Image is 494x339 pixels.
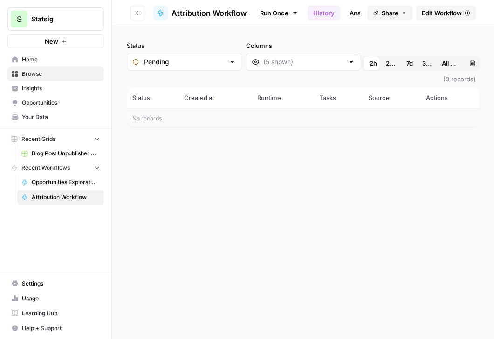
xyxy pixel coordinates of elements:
a: Analytics [344,6,382,20]
span: Edit Workflow [421,8,461,18]
a: Run Once [254,5,304,21]
th: Actions [420,87,479,108]
a: Settings [7,276,104,291]
span: Help + Support [22,324,100,332]
button: 7d [399,56,420,71]
span: Recent Grids [21,135,55,143]
a: History [308,6,340,20]
span: 24h [385,59,395,68]
span: Blog Post Unpublisher Grid (master) [32,149,100,158]
th: Runtime [251,87,314,108]
span: Opportunities [22,99,100,107]
button: New [7,34,104,48]
a: Insights [7,81,104,96]
a: Attribution Workflow [17,190,104,205]
span: Settings [22,279,100,287]
button: 24h [380,56,400,71]
a: Opportunities Exploration Workflow [17,175,104,190]
a: Learning Hub [7,306,104,320]
span: Learning Hub [22,309,100,317]
span: Statsig [31,14,88,24]
span: Usage [22,294,100,302]
span: Recent Workflows [21,164,70,172]
span: 2h [369,59,377,68]
span: (0 records) [127,71,479,87]
span: All Time [441,59,459,68]
span: New [45,37,58,46]
button: Help + Support [7,320,104,335]
a: Opportunities [7,95,104,110]
th: Created at [178,87,252,108]
a: Browse [7,66,104,81]
th: Status [127,87,178,108]
button: Share [367,6,412,20]
a: Blog Post Unpublisher Grid (master) [17,146,104,161]
label: Status [127,41,242,50]
button: Recent Grids [7,132,104,146]
a: Attribution Workflow [153,6,247,20]
button: Workspace: Statsig [7,7,104,31]
button: 30d [417,56,437,71]
span: Attribution Workflow [172,7,247,19]
a: Edit Workflow [416,6,475,20]
span: Attribution Workflow [32,193,100,201]
label: Columns [246,41,361,50]
input: (5 shown) [263,57,343,66]
th: Source [363,87,420,108]
input: Pending [144,57,225,66]
span: 30d [422,59,432,68]
span: No records [132,115,162,122]
a: Your Data [7,110,104,125]
span: Home [22,55,100,64]
a: Usage [7,291,104,306]
span: S [17,13,21,25]
span: Share [381,8,398,18]
button: All Time [436,56,465,71]
span: Opportunities Exploration Workflow [32,178,100,186]
a: Home [7,52,104,67]
span: Insights [22,84,100,93]
span: 7d [406,59,413,68]
button: Recent Workflows [7,161,104,175]
span: Your Data [22,113,100,121]
span: Browse [22,70,100,78]
th: Tasks [314,87,363,108]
